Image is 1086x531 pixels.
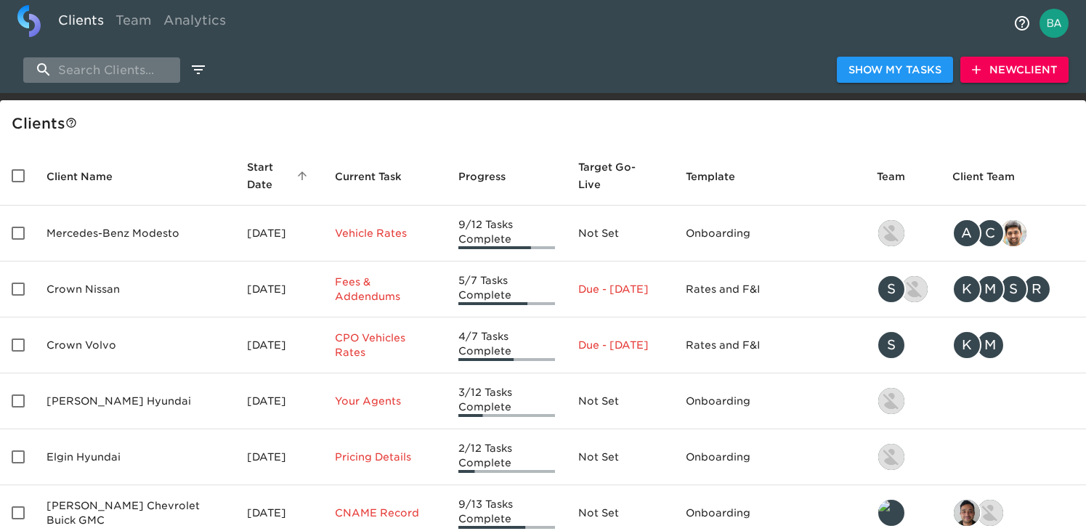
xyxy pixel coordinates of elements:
[952,219,981,248] div: A
[877,275,906,304] div: S
[110,5,158,41] a: Team
[977,500,1003,526] img: nikko.foster@roadster.com
[877,168,924,185] span: Team
[837,57,953,84] button: Show My Tasks
[23,57,180,83] input: search
[17,5,41,37] img: logo
[674,262,865,317] td: Rates and F&I
[976,331,1005,360] div: M
[952,275,1074,304] div: kwilson@crowncars.com, mcooley@crowncars.com, sparent@crowncars.com, rrobins@crowncars.com
[1005,6,1040,41] button: notifications
[578,282,662,296] p: Due - [DATE]
[335,506,436,520] p: CNAME Record
[901,276,928,302] img: austin@roadster.com
[952,219,1074,248] div: angelique.nurse@roadster.com, clayton.mandel@roadster.com, sandeep@simplemnt.com
[848,61,941,79] span: Show My Tasks
[952,331,1074,360] div: kwilson@crowncars.com, mcooley@crowncars.com
[65,117,77,129] svg: This is a list of all of your clients and clients shared with you
[335,275,436,304] p: Fees & Addendums
[335,226,436,240] p: Vehicle Rates
[447,317,567,373] td: 4/7 Tasks Complete
[235,317,323,373] td: [DATE]
[674,373,865,429] td: Onboarding
[1022,275,1051,304] div: R
[447,206,567,262] td: 9/12 Tasks Complete
[674,206,865,262] td: Onboarding
[35,373,235,429] td: [PERSON_NAME] Hyundai
[877,331,929,360] div: savannah@roadster.com
[52,5,110,41] a: Clients
[877,386,929,416] div: kevin.lo@roadster.com
[952,331,981,360] div: K
[447,373,567,429] td: 3/12 Tasks Complete
[186,57,211,82] button: edit
[458,168,524,185] span: Progress
[877,331,906,360] div: S
[674,429,865,485] td: Onboarding
[235,429,323,485] td: [DATE]
[1000,220,1026,246] img: sandeep@simplemnt.com
[35,317,235,373] td: Crown Volvo
[335,394,436,408] p: Your Agents
[247,158,312,193] span: Start Date
[877,275,929,304] div: savannah@roadster.com, austin@roadster.com
[235,262,323,317] td: [DATE]
[35,206,235,262] td: Mercedes-Benz Modesto
[447,262,567,317] td: 5/7 Tasks Complete
[567,373,674,429] td: Not Set
[35,429,235,485] td: Elgin Hyundai
[567,429,674,485] td: Not Set
[954,500,980,526] img: sai@simplemnt.com
[335,168,402,185] span: This is the next Task in this Hub that should be completed
[952,498,1074,527] div: sai@simplemnt.com, nikko.foster@roadster.com
[674,317,865,373] td: Rates and F&I
[952,168,1034,185] span: Client Team
[972,61,1057,79] span: New Client
[1040,9,1069,38] img: Profile
[999,275,1028,304] div: S
[335,331,436,360] p: CPO Vehicles Rates
[976,275,1005,304] div: M
[578,158,662,193] span: Target Go-Live
[567,206,674,262] td: Not Set
[878,388,904,414] img: kevin.lo@roadster.com
[578,338,662,352] p: Due - [DATE]
[12,112,1080,135] div: Client s
[960,57,1069,84] button: NewClient
[35,262,235,317] td: Crown Nissan
[335,450,436,464] p: Pricing Details
[46,168,131,185] span: Client Name
[235,206,323,262] td: [DATE]
[877,498,929,527] div: leland@roadster.com
[877,442,929,471] div: kevin.lo@roadster.com
[158,5,232,41] a: Analytics
[578,158,644,193] span: Target Go-Live
[952,275,981,304] div: K
[335,168,421,185] span: Current Task
[976,219,1005,248] div: C
[686,168,754,185] span: Template
[878,500,904,526] img: leland@roadster.com
[877,219,929,248] div: kevin.lo@roadster.com
[235,373,323,429] td: [DATE]
[447,429,567,485] td: 2/12 Tasks Complete
[878,220,904,246] img: kevin.lo@roadster.com
[878,444,904,470] img: kevin.lo@roadster.com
